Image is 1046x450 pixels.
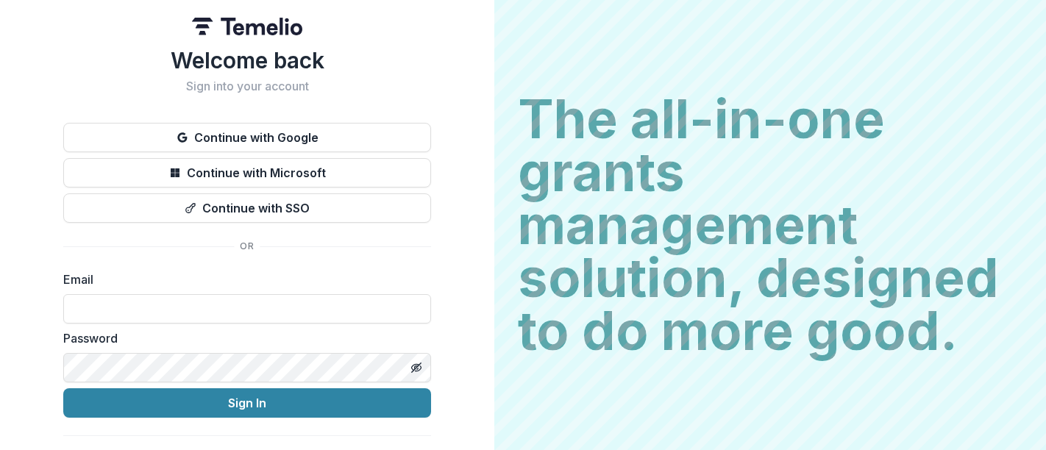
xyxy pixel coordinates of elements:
label: Password [63,329,422,347]
h2: Sign into your account [63,79,431,93]
button: Continue with SSO [63,193,431,223]
button: Continue with Google [63,123,431,152]
img: Temelio [192,18,302,35]
button: Continue with Microsoft [63,158,431,187]
button: Toggle password visibility [405,356,428,379]
h1: Welcome back [63,47,431,74]
label: Email [63,271,422,288]
button: Sign In [63,388,431,418]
